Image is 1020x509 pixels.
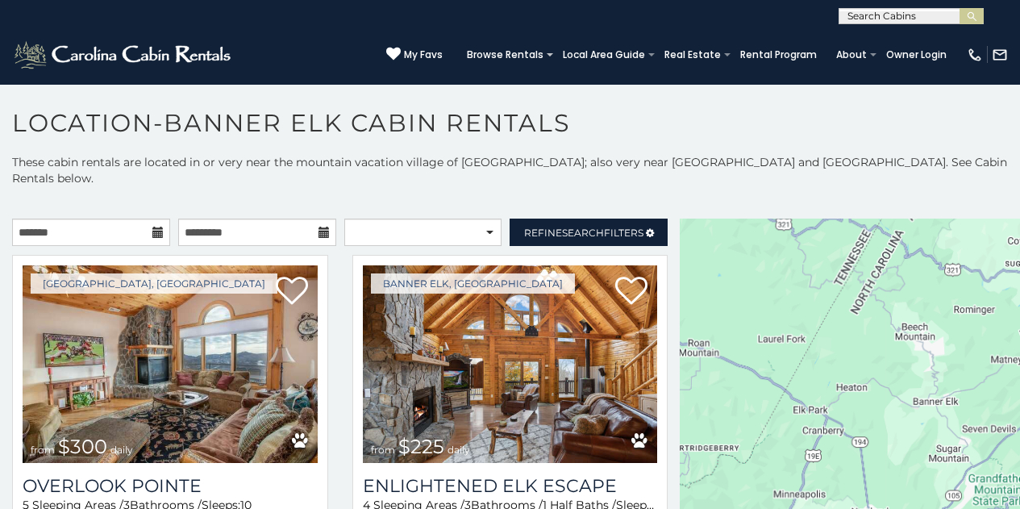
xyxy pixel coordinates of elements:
a: Owner Login [878,44,955,66]
a: Real Estate [656,44,729,66]
img: mail-regular-white.png [992,47,1008,63]
a: Enlightened Elk Escape [363,475,658,497]
a: from $300 daily [23,265,318,463]
a: Local Area Guide [555,44,653,66]
span: Refine Filters [524,227,643,239]
a: [GEOGRAPHIC_DATA], [GEOGRAPHIC_DATA] [31,273,277,294]
span: $300 [58,435,107,458]
span: Search [562,227,604,239]
span: from [31,444,55,456]
span: $225 [398,435,444,458]
img: 1714395339_thumbnail.jpeg [23,265,318,463]
span: daily [448,444,470,456]
a: Rental Program [732,44,825,66]
a: Add to favorites [276,275,308,309]
a: Banner Elk, [GEOGRAPHIC_DATA] [371,273,575,294]
img: White-1-2.png [12,39,235,71]
a: About [828,44,875,66]
a: My Favs [386,47,443,63]
img: 1714399476_thumbnail.jpeg [363,265,658,463]
img: phone-regular-white.png [967,47,983,63]
span: My Favs [404,48,443,62]
span: from [371,444,395,456]
span: daily [110,444,133,456]
a: RefineSearchFilters [510,219,668,246]
a: Add to favorites [615,275,647,309]
a: Overlook Pointe [23,475,318,497]
a: Browse Rentals [459,44,552,66]
a: from $225 daily [363,265,658,463]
